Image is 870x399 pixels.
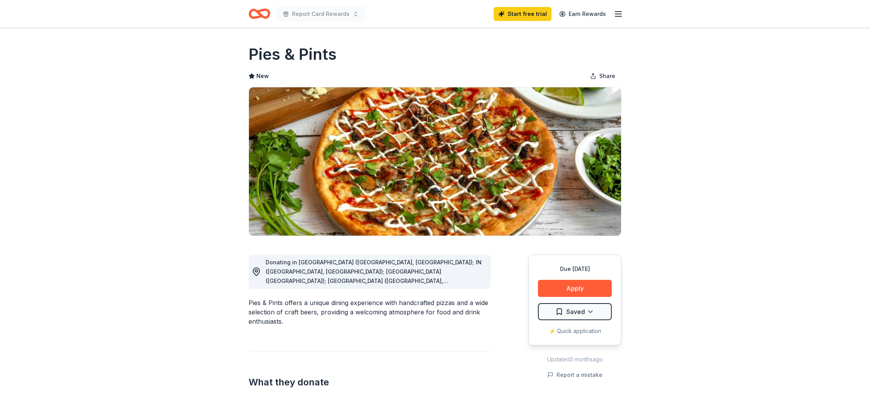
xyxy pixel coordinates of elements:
a: Home [249,5,270,23]
img: Image for Pies & Pints [249,87,621,236]
button: Apply [538,280,612,297]
a: Earn Rewards [555,7,611,21]
div: Due [DATE] [538,264,612,274]
button: Saved [538,303,612,320]
span: Share [599,71,615,81]
div: ⚡️ Quick application [538,326,612,336]
div: Updated 3 months ago [528,355,621,364]
a: Start free trial [494,7,552,21]
span: Donating in [GEOGRAPHIC_DATA] ([GEOGRAPHIC_DATA], [GEOGRAPHIC_DATA]); IN ([GEOGRAPHIC_DATA], [GEO... [266,259,482,312]
span: New [256,71,269,81]
h1: Pies & Pints [249,43,337,65]
span: Report Card Rewards [292,9,350,19]
button: Report Card Rewards [277,6,365,22]
h2: What they donate [249,376,491,389]
button: Report a mistake [547,370,602,380]
button: Share [584,68,621,84]
div: Pies & Pints offers a unique dining experience with handcrafted pizzas and a wide selection of cr... [249,298,491,326]
span: Saved [566,307,585,317]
